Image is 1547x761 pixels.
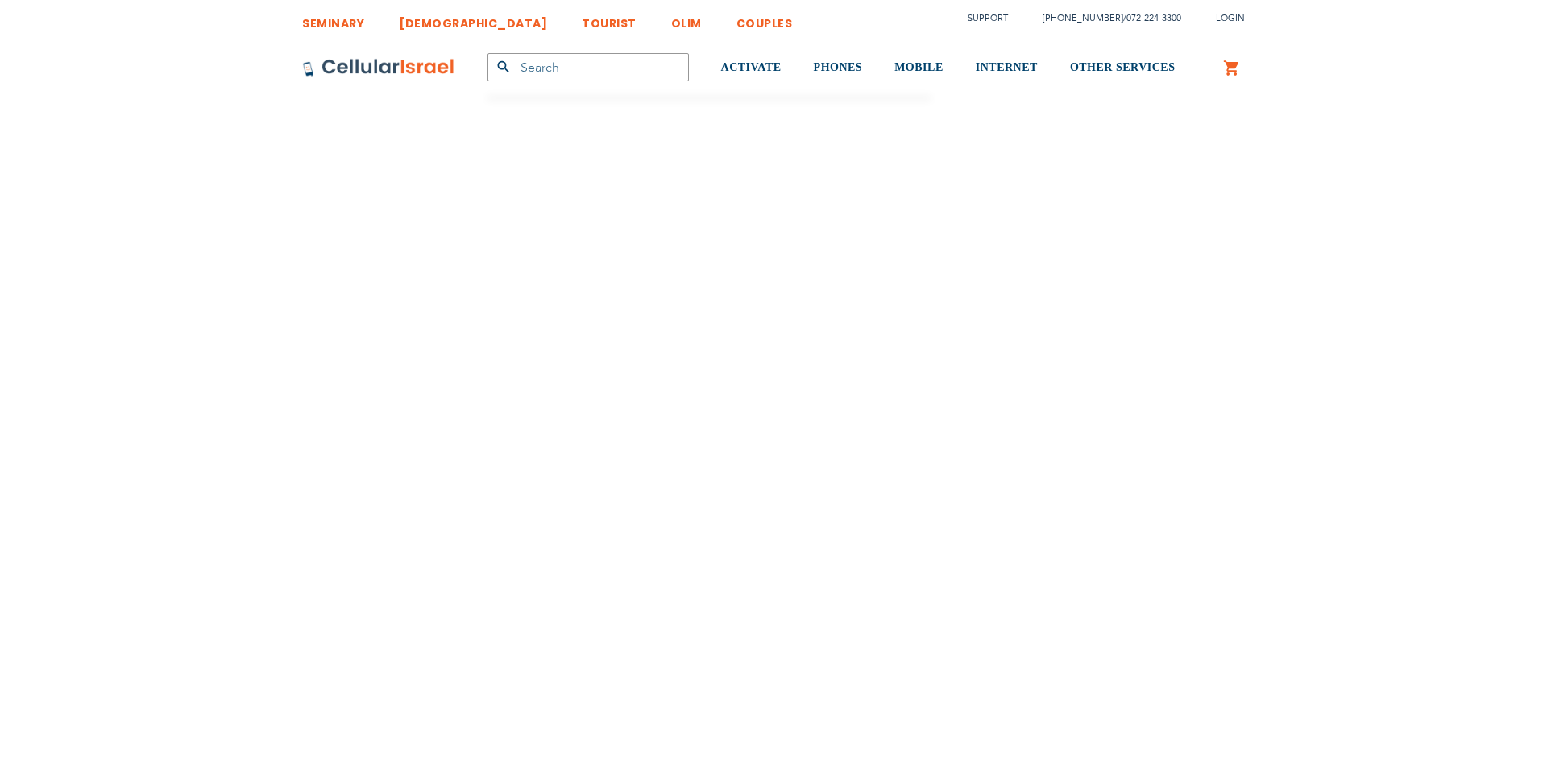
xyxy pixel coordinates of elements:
[1070,38,1176,98] a: OTHER SERVICES
[968,12,1008,24] a: Support
[976,38,1038,98] a: INTERNET
[302,58,455,77] img: Cellular Israel Logo
[814,38,863,98] a: PHONES
[894,61,944,73] span: MOBILE
[894,38,944,98] a: MOBILE
[736,4,793,34] a: COUPLES
[671,4,702,34] a: OLIM
[302,4,364,34] a: SEMINARY
[1126,12,1181,24] a: 072-224-3300
[487,53,689,81] input: Search
[1043,12,1123,24] a: [PHONE_NUMBER]
[976,61,1038,73] span: INTERNET
[814,61,863,73] span: PHONES
[1026,6,1181,30] li: /
[1216,12,1245,24] span: Login
[399,4,547,34] a: [DEMOGRAPHIC_DATA]
[721,38,782,98] a: ACTIVATE
[1070,61,1176,73] span: OTHER SERVICES
[582,4,637,34] a: TOURIST
[721,61,782,73] span: ACTIVATE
